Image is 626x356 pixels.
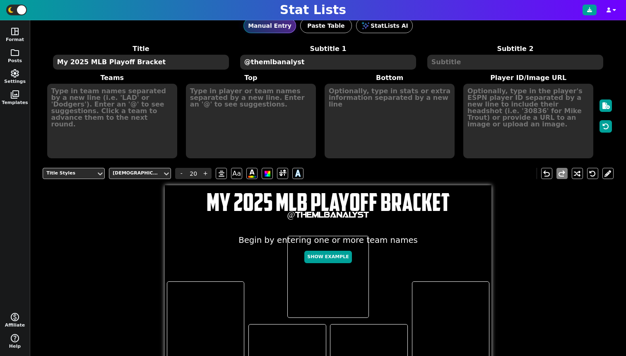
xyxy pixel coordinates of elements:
button: StatLists AI [356,18,413,33]
button: undo [541,168,552,179]
span: settings [10,68,20,78]
label: Teams [43,73,181,83]
label: Player ID/Image URL [459,73,598,83]
div: Title Styles [46,170,93,177]
span: space_dashboard [10,27,20,36]
textarea: My 2025 MLB Playoff Bracket [53,55,229,70]
span: undo [542,169,551,179]
label: Bottom [320,73,459,83]
button: Manual Entry [243,18,296,33]
div: Begin by entering one or more team names [165,234,491,267]
span: monetization_on [10,312,20,322]
label: Title [48,44,235,54]
h1: Stat Lists [280,2,346,17]
button: Show Example [304,251,352,264]
span: redo [557,169,567,179]
label: Subtitle 2 [422,44,609,54]
h1: My 2025 MLB Playoff Bracket [165,190,491,214]
span: folder [10,48,20,58]
span: photo_library [10,90,20,99]
span: A [295,167,301,180]
textarea: @themlbanalyst [240,55,416,70]
span: help [10,333,20,343]
label: Subtitle 1 [235,44,422,54]
div: [DEMOGRAPHIC_DATA] Captain [113,170,159,177]
span: Aa [231,168,242,179]
span: + [199,168,212,179]
label: Top [181,73,320,83]
button: redo [556,168,568,179]
span: - [175,168,188,179]
button: Paste Table [300,18,352,33]
h2: @themlbanalyst [165,211,491,220]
